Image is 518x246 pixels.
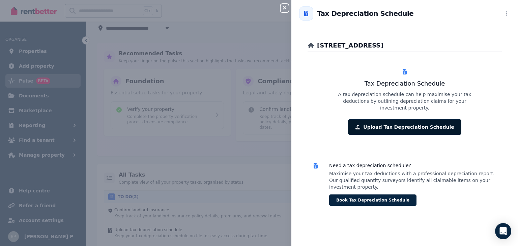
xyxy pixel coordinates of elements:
h2: Tax Depreciation Schedule [317,9,413,18]
h3: Need a tax depreciation schedule? [329,162,502,169]
h2: [STREET_ADDRESS] [317,41,383,50]
button: Upload Tax Depreciation Schedule [348,119,461,135]
p: Maximise your tax deductions with a professional depreciation report. Our qualified quantity surv... [329,170,502,190]
div: Open Intercom Messenger [495,223,511,239]
h3: Tax Depreciation Schedule [308,79,502,88]
button: Book Tax Depreciation Schedule [329,194,416,206]
p: A tax depreciation schedule can help maximise your tax deductions by outlining depreciation claim... [329,91,480,111]
a: Book Tax Depreciation Schedule [329,196,416,203]
button: More options [503,9,510,18]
